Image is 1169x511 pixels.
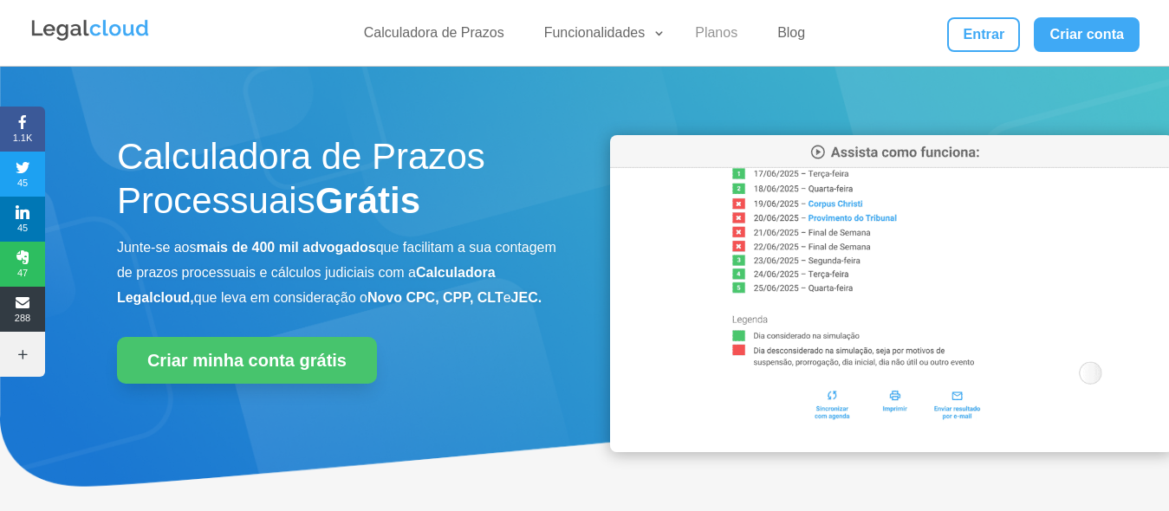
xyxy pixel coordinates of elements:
a: Criar minha conta grátis [117,337,377,384]
a: Blog [767,24,815,49]
b: Calculadora Legalcloud, [117,265,496,305]
strong: Grátis [315,180,420,221]
b: mais de 400 mil advogados [197,240,376,255]
b: JEC. [511,290,542,305]
a: Entrar [947,17,1020,52]
h1: Calculadora de Prazos Processuais [117,135,559,231]
a: Calculadora de Prazos [354,24,515,49]
a: Funcionalidades [534,24,666,49]
b: Novo CPC, CPP, CLT [367,290,503,305]
a: Planos [685,24,748,49]
img: Legalcloud Logo [29,17,151,43]
a: Criar conta [1034,17,1140,52]
a: Logo da Legalcloud [29,31,151,46]
p: Junte-se aos que facilitam a sua contagem de prazos processuais e cálculos judiciais com a que le... [117,236,559,310]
